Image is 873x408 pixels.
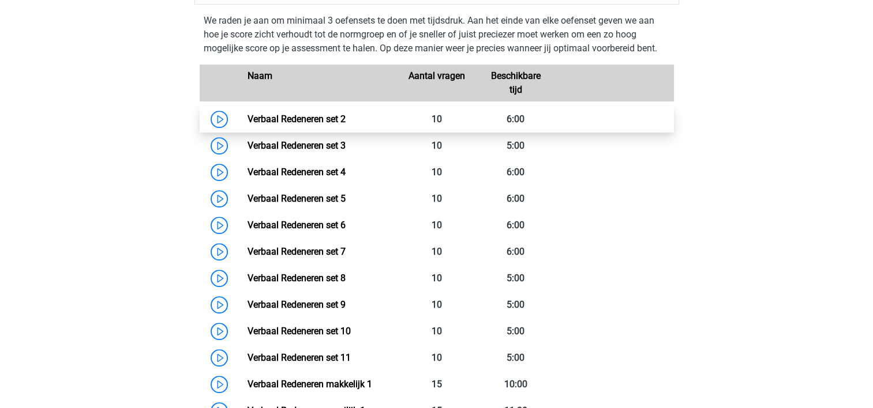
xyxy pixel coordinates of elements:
a: Verbaal Redeneren set 11 [248,352,351,363]
div: Naam [239,69,397,97]
a: Verbaal Redeneren set 7 [248,246,346,257]
a: Verbaal Redeneren set 3 [248,140,346,151]
a: Verbaal Redeneren set 2 [248,114,346,124]
a: Verbaal Redeneren set 6 [248,220,346,231]
p: We raden je aan om minimaal 3 oefensets te doen met tijdsdruk. Aan het einde van elke oefenset ge... [204,14,670,55]
a: Verbaal Redeneren set 10 [248,326,351,337]
div: Beschikbare tijd [476,69,555,97]
a: Verbaal Redeneren set 8 [248,273,346,284]
a: Verbaal Redeneren set 5 [248,193,346,204]
div: Aantal vragen [397,69,476,97]
a: Verbaal Redeneren set 4 [248,167,346,177]
a: Verbaal Redeneren set 9 [248,299,346,310]
a: Verbaal Redeneren makkelijk 1 [248,379,372,390]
